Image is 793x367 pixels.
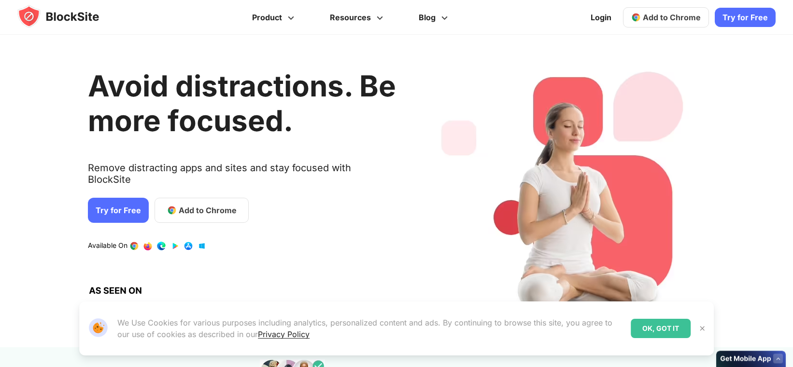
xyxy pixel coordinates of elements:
[631,319,691,338] div: OK, GOT IT
[698,325,706,332] img: Close
[585,6,617,29] a: Login
[623,7,709,27] a: Add to Chrome
[88,162,396,193] text: Remove distracting apps and sites and stay focused with BlockSite
[88,198,149,223] a: Try for Free
[117,317,623,340] p: We Use Cookies for various purposes including analytics, personalized content and ads. By continu...
[155,198,249,223] a: Add to Chrome
[88,241,127,251] text: Available On
[631,13,641,22] img: chrome-icon.svg
[17,5,118,28] img: blocksite-icon.5d769676.svg
[643,13,701,22] span: Add to Chrome
[696,322,708,335] button: Close
[258,329,310,339] a: Privacy Policy
[88,68,396,138] h1: Avoid distractions. Be more focused.
[715,8,776,27] a: Try for Free
[179,204,237,216] span: Add to Chrome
